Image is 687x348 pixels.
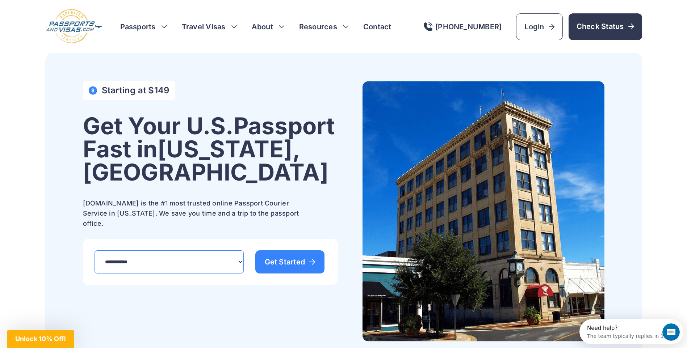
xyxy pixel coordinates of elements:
[15,335,66,343] span: Unlock 10% Off!
[8,12,88,20] div: The team typically replies in 1d
[252,22,273,32] a: About
[516,13,562,40] a: Login
[102,85,169,96] h4: Starting at $149
[83,198,307,229] p: [DOMAIN_NAME] is the #1 most trusted online Passport Courier Service in [US_STATE]. We save you t...
[45,9,103,44] img: Logo
[299,22,349,32] h3: Resources
[524,22,554,32] span: Login
[83,114,338,184] h1: Get Your U.S. Passport Fast in [US_STATE], [GEOGRAPHIC_DATA]
[255,250,325,273] a: Get Started
[577,21,634,31] span: Check Status
[424,22,502,31] a: [PHONE_NUMBER]
[8,6,88,12] div: Need help?
[7,330,74,348] div: Unlock 10% Off!
[569,13,642,40] a: Check Status
[363,81,604,341] img: Get Your U.S. Passport Fast in New York
[120,22,167,32] h3: Passports
[579,319,683,344] iframe: Intercom live chat discovery launcher
[662,323,680,341] iframe: Intercom live chat
[265,258,315,266] span: Get Started
[363,22,391,32] a: Contact
[3,3,109,23] div: Open Intercom Messenger
[182,22,237,32] h3: Travel Visas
